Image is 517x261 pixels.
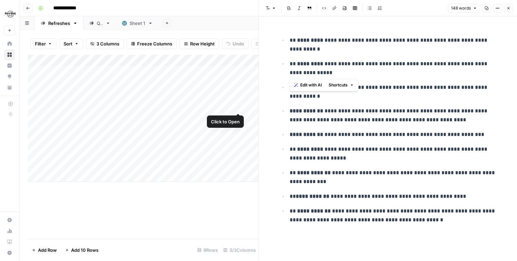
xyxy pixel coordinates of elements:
span: Row Height [190,40,215,47]
a: Usage [4,225,15,236]
span: Sort [64,40,72,47]
div: 3/3 Columns [221,245,258,256]
span: 3 Columns [96,40,119,47]
a: Settings [4,215,15,225]
a: Browse [4,49,15,60]
a: Learning Hub [4,236,15,247]
button: Edit with AI [291,81,324,90]
a: Opportunities [4,71,15,82]
button: Sort [59,38,83,49]
button: Add 10 Rows [61,245,103,256]
button: Shortcuts [326,81,357,90]
button: Add Row [28,245,61,256]
a: Insights [4,60,15,71]
button: Workspace: Hard Rock Digital [4,5,15,23]
span: Undo [233,40,244,47]
a: Your Data [4,82,15,93]
button: Freeze Columns [127,38,177,49]
button: 148 words [448,4,480,13]
button: Filter [30,38,56,49]
a: Home [4,38,15,49]
div: Sheet 1 [130,20,145,27]
button: Undo [222,38,249,49]
span: Edit with AI [300,82,322,88]
button: 3 Columns [86,38,124,49]
a: Refreshes [35,16,83,30]
div: 9 Rows [195,245,221,256]
span: Filter [35,40,46,47]
img: Hard Rock Digital Logo [4,8,16,20]
span: Shortcuts [329,82,348,88]
span: Add Row [38,247,57,253]
span: Freeze Columns [137,40,172,47]
span: 148 words [451,5,471,11]
a: Sheet 1 [116,16,159,30]
div: Refreshes [48,20,70,27]
button: Help + Support [4,247,15,258]
div: QA [97,20,103,27]
a: QA [83,16,116,30]
button: Row Height [180,38,219,49]
span: Add 10 Rows [71,247,98,253]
